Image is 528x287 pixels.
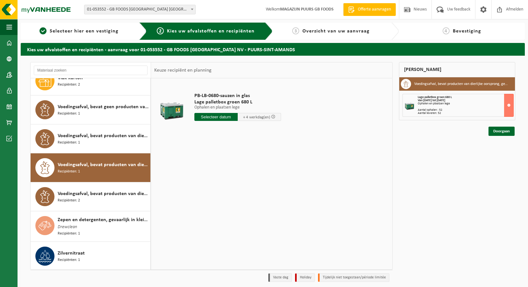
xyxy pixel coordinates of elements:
button: Zilvernitraat Recipiënten: 1 [31,242,151,270]
span: 4 [443,27,450,34]
div: Aantal leveren: 52 [418,112,514,115]
span: PB-LB-0680-sauzen in glas [194,93,281,99]
h3: Voedingsafval, bevat producten van dierlijke oorsprong, gemengde verpakking (exclusief glas), cat... [414,79,510,89]
span: Selecteer hier een vestiging [50,29,119,34]
li: Holiday [295,273,315,282]
span: Recipiënten: 2 [58,198,80,204]
span: Recipiënten: 1 [58,140,80,146]
span: 3 [292,27,299,34]
a: Doorgaan [488,127,515,136]
button: Voedingsafval, bevat producten van dierlijke oorsprong, gemengde verpakking (exclusief glas), cat... [31,124,151,153]
span: Voedingsafval, bevat producten van dierlijke oorsprong, onverpakt, categorie 3 [58,190,149,198]
span: Overzicht van uw aanvraag [302,29,370,34]
input: Selecteer datum [194,113,238,121]
div: Keuze recipiënt en planning [151,62,215,78]
span: Offerte aanvragen [356,6,393,13]
a: 1Selecteer hier een vestiging [24,27,134,35]
strong: Van [DATE] tot [DATE] [418,99,445,102]
span: Lage palletbox groen 680 L [418,95,452,99]
span: Recipiënten: 1 [58,111,80,117]
span: 1 [40,27,47,34]
span: Recipiënten: 2 [58,82,80,88]
strong: MAGAZIJN PUURS GB FOODS [280,7,334,12]
button: Voedingsafval, bevat geen producten van dierlijke oorsprong, gemengde verpakking (exclusief glas)... [31,95,151,124]
div: [PERSON_NAME] [399,62,516,77]
span: Kies uw afvalstoffen en recipiënten [167,29,255,34]
span: Recipiënten: 1 [58,231,80,237]
span: Zepen en detergenten, gevaarlijk in kleinverpakking [58,216,149,224]
h2: Kies uw afvalstoffen en recipiënten - aanvraag voor 01-053552 - GB FOODS [GEOGRAPHIC_DATA] NV - P... [21,43,525,55]
span: Voedingsafval, bevat producten van dierlijke oorsprong, glazen verpakking, categorie 3 [58,161,149,169]
span: Recipiënten: 1 [58,257,80,263]
div: Aantal ophalen : 52 [418,108,514,112]
span: Bevestiging [453,29,481,34]
span: 2 [157,27,164,34]
button: Voedingsafval, bevat producten van dierlijke oorsprong, onverpakt, categorie 3 Recipiënten: 2 [31,182,151,211]
a: Offerte aanvragen [343,3,396,16]
p: Ophalen en plaatsen lege [194,105,281,110]
span: Drewclean [58,224,77,231]
div: Ophalen en plaatsen lege [418,102,514,105]
span: Voedingsafval, bevat producten van dierlijke oorsprong, gemengde verpakking (exclusief glas), cat... [58,132,149,140]
span: 01-053552 - GB FOODS BELGIUM NV - PUURS-SINT-AMANDS [84,5,195,14]
span: 01-053552 - GB FOODS BELGIUM NV - PUURS-SINT-AMANDS [84,5,196,14]
button: Voedingsafval, bevat producten van dierlijke oorsprong, glazen verpakking, categorie 3 Recipiënte... [31,153,151,182]
li: Vaste dag [268,273,292,282]
span: + 4 werkdag(en) [243,115,270,119]
button: Vlak karton Recipiënten: 2 [31,66,151,95]
span: Recipiënten: 1 [58,169,80,175]
li: Tijdelijk niet toegestaan/période limitée [318,273,389,282]
span: Lage palletbox groen 680 L [194,99,281,105]
span: Zilvernitraat [58,249,85,257]
span: Voedingsafval, bevat geen producten van dierlijke oorsprong, gemengde verpakking (exclusief glas) [58,103,149,111]
button: Zepen en detergenten, gevaarlijk in kleinverpakking Drewclean Recipiënten: 1 [31,211,151,242]
input: Materiaal zoeken [34,66,148,75]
